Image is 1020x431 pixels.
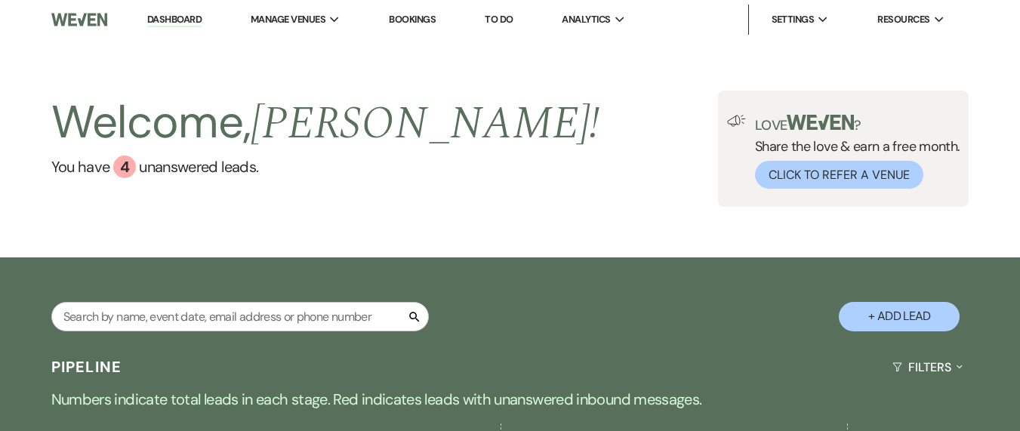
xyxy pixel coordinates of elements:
button: + Add Lead [839,302,960,331]
input: Search by name, event date, email address or phone number [51,302,429,331]
button: Click to Refer a Venue [755,161,923,189]
img: Weven Logo [51,4,108,35]
img: weven-logo-green.svg [787,115,854,130]
img: loud-speaker-illustration.svg [727,115,746,127]
h2: Welcome, [51,91,600,155]
a: Bookings [389,13,436,26]
h3: Pipeline [51,356,122,377]
button: Filters [886,347,969,387]
a: Dashboard [147,13,202,27]
p: Love ? [755,115,960,132]
span: Settings [772,12,815,27]
span: [PERSON_NAME] ! [251,89,599,159]
span: Resources [877,12,929,27]
div: Share the love & earn a free month. [746,115,960,189]
span: Analytics [562,12,610,27]
div: 4 [113,155,136,178]
a: You have 4 unanswered leads. [51,155,600,178]
a: To Do [485,13,513,26]
span: Manage Venues [251,12,325,27]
